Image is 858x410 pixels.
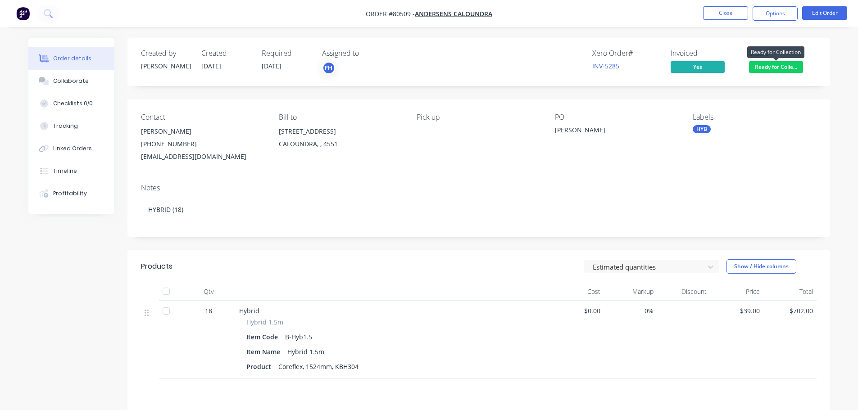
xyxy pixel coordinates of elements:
img: Factory [16,7,30,20]
div: Labels [693,113,816,122]
button: Linked Orders [28,137,114,160]
div: Order details [53,54,91,63]
span: 0% [608,306,654,315]
div: Qty [182,283,236,301]
button: Timeline [28,160,114,182]
div: Bill to [279,113,402,122]
button: Ready for Colle... [749,61,803,75]
div: B-Hyb1.5 [281,330,316,343]
div: Timeline [53,167,77,175]
button: Close [703,6,748,20]
div: Pick up [417,113,540,122]
a: Andersens Caloundra [415,9,492,18]
div: PO [555,113,678,122]
div: Invoiced [671,49,738,58]
button: FH [322,61,336,75]
div: Checklists 0/0 [53,99,93,108]
div: Total [763,283,817,301]
div: [EMAIL_ADDRESS][DOMAIN_NAME] [141,150,264,163]
div: Product [246,360,275,373]
span: 18 [205,306,212,315]
a: INV-5285 [592,62,619,70]
div: Cost [551,283,604,301]
div: Notes [141,184,817,192]
span: Hybrid [239,306,259,315]
span: Order #80509 - [366,9,415,18]
span: [DATE] [262,62,281,70]
button: Collaborate [28,70,114,92]
div: Markup [604,283,657,301]
div: [STREET_ADDRESS]CALOUNDRA, , 4551 [279,125,402,154]
span: Ready for Colle... [749,61,803,72]
div: Assigned to [322,49,412,58]
div: CALOUNDRA, , 4551 [279,138,402,150]
div: [PERSON_NAME] [141,125,264,138]
span: $39.00 [714,306,760,315]
div: Contact [141,113,264,122]
div: Xero Order # [592,49,660,58]
div: [PERSON_NAME] [555,125,667,138]
span: [DATE] [201,62,221,70]
div: Item Code [246,330,281,343]
button: Tracking [28,115,114,137]
button: Checklists 0/0 [28,92,114,115]
button: Edit Order [802,6,847,20]
div: Tracking [53,122,78,130]
span: Yes [671,61,725,72]
div: Profitability [53,189,87,198]
div: [PERSON_NAME][PHONE_NUMBER][EMAIL_ADDRESS][DOMAIN_NAME] [141,125,264,163]
div: Created by [141,49,191,58]
span: $0.00 [554,306,600,315]
button: Profitability [28,182,114,205]
div: Item Name [246,345,284,358]
div: [STREET_ADDRESS] [279,125,402,138]
div: [PHONE_NUMBER] [141,138,264,150]
span: $702.00 [767,306,813,315]
div: Discount [657,283,710,301]
div: Products [141,261,173,272]
button: Order details [28,47,114,70]
div: Hybrid 1.5m [284,345,328,358]
span: Hybrid 1.5m [246,317,283,327]
div: Linked Orders [53,144,92,153]
button: Options [753,6,798,21]
button: Show / Hide columns [726,259,796,274]
div: Price [710,283,763,301]
div: Required [262,49,311,58]
div: HYB [693,125,711,133]
div: Created [201,49,251,58]
div: Coreflex, 1524mm, KBH304 [275,360,362,373]
div: Ready for Collection [747,46,804,58]
div: [PERSON_NAME] [141,61,191,71]
div: HYBRID (18) [141,196,817,223]
div: Collaborate [53,77,89,85]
